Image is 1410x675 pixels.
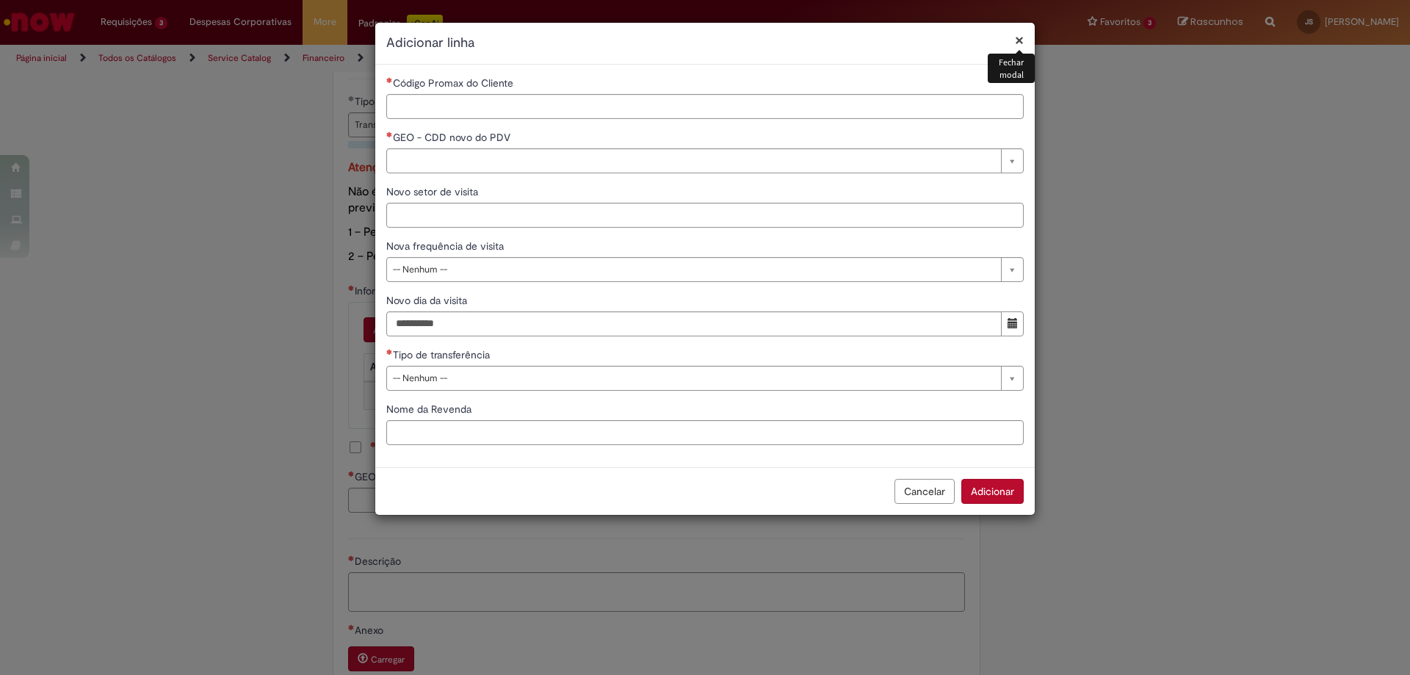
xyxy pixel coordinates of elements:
[1001,311,1024,336] button: Mostrar calendário para Novo dia da visita
[386,349,393,355] span: Necessários
[386,403,474,416] span: Nome da Revenda
[393,367,994,390] span: -- Nenhum --
[393,258,994,281] span: -- Nenhum --
[386,239,507,253] span: Nova frequência de visita
[894,479,955,504] button: Cancelar
[386,77,393,83] span: Necessários
[386,131,393,137] span: Necessários
[386,148,1024,173] a: Limpar campo GEO - CDD novo do PDV
[386,94,1024,119] input: Código Promax do Cliente
[393,348,493,361] span: Tipo de transferência
[1015,32,1024,48] button: Fechar modal
[386,294,470,307] span: Novo dia da visita
[386,34,1024,53] h2: Adicionar linha
[988,54,1035,83] div: Fechar modal
[961,479,1024,504] button: Adicionar
[386,185,481,198] span: Novo setor de visita
[393,76,516,90] span: Código Promax do Cliente
[386,311,1002,336] input: Novo dia da visita
[393,131,513,144] span: Necessários - GEO - CDD novo do PDV
[386,420,1024,445] input: Nome da Revenda
[386,203,1024,228] input: Novo setor de visita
